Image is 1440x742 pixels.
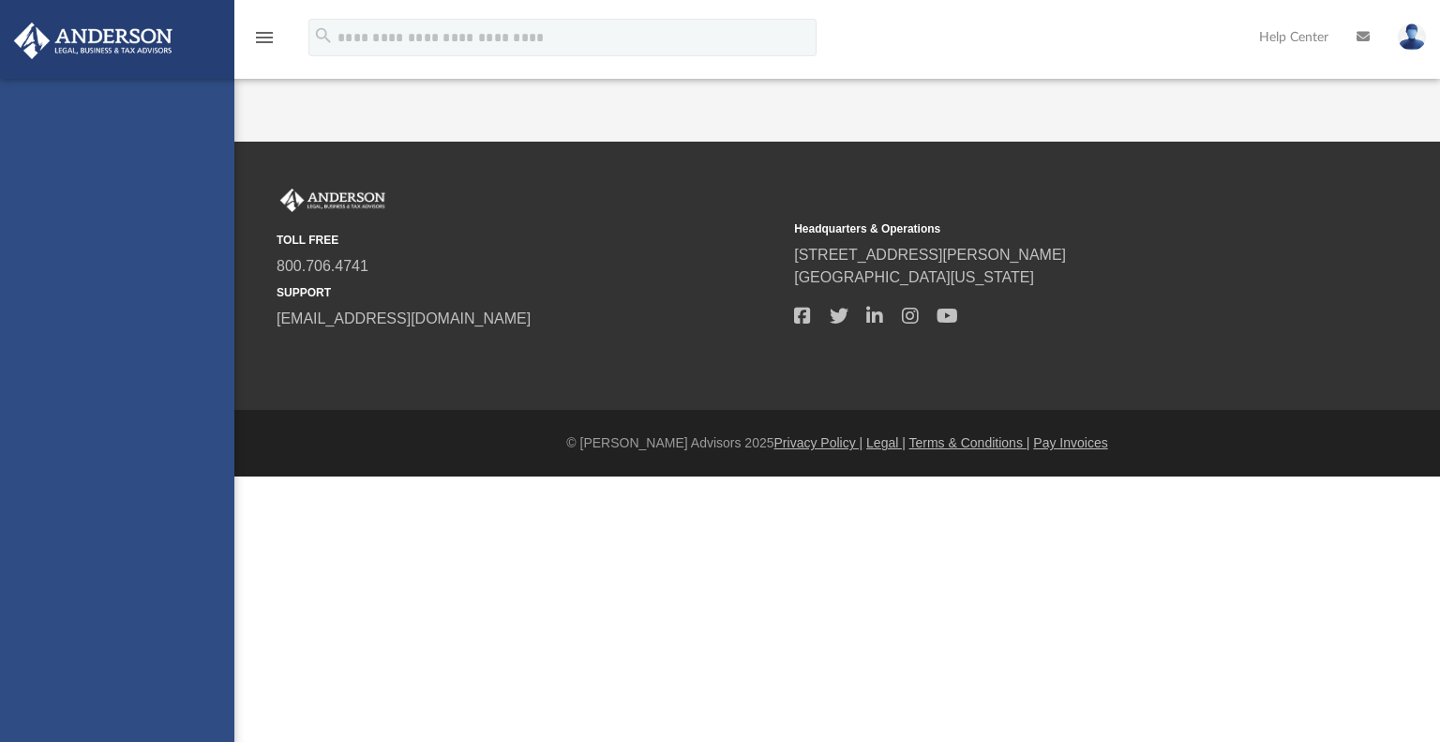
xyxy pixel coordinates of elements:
img: User Pic [1398,23,1426,51]
img: Anderson Advisors Platinum Portal [277,189,389,213]
small: Headquarters & Operations [794,220,1298,237]
i: menu [253,26,276,49]
a: Privacy Policy | [774,435,863,450]
a: [GEOGRAPHIC_DATA][US_STATE] [794,269,1034,285]
i: search [313,25,334,46]
a: Legal | [866,435,906,450]
a: [STREET_ADDRESS][PERSON_NAME] [794,247,1066,263]
small: SUPPORT [277,284,781,301]
a: 800.706.4741 [277,258,368,274]
a: menu [253,36,276,49]
img: Anderson Advisors Platinum Portal [8,23,178,59]
a: Pay Invoices [1033,435,1107,450]
a: Terms & Conditions | [909,435,1030,450]
div: © [PERSON_NAME] Advisors 2025 [234,433,1440,453]
small: TOLL FREE [277,232,781,249]
a: [EMAIL_ADDRESS][DOMAIN_NAME] [277,310,531,326]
